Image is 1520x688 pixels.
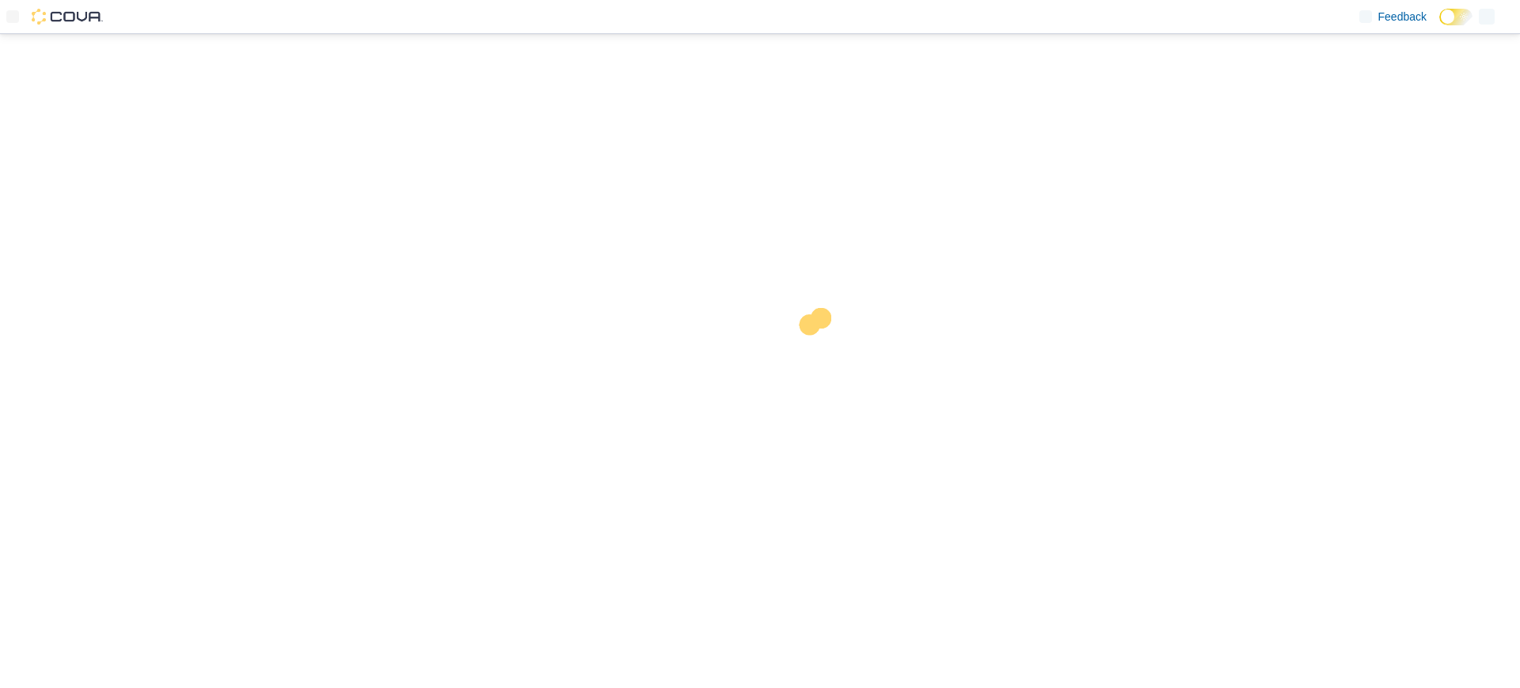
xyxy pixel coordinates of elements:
[1439,9,1472,25] input: Dark Mode
[1378,9,1427,25] span: Feedback
[760,296,879,415] img: cova-loader
[1353,1,1433,32] a: Feedback
[32,9,103,25] img: Cova
[1439,25,1440,26] span: Dark Mode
